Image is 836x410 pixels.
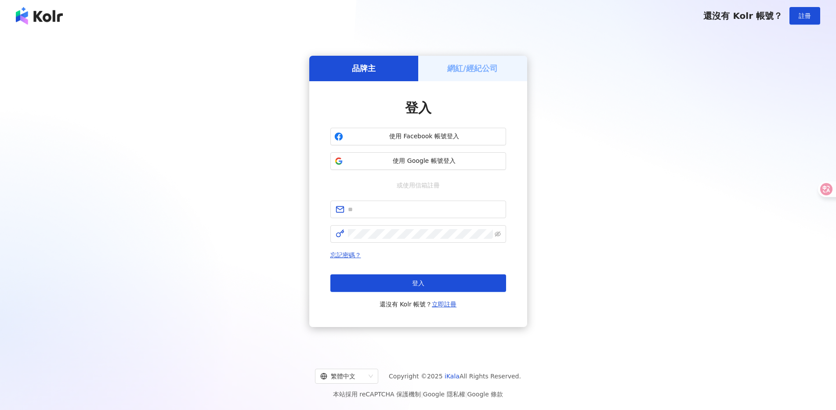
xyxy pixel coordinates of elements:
[330,152,506,170] button: 使用 Google 帳號登入
[347,132,502,141] span: 使用 Facebook 帳號登入
[703,11,782,21] span: 還沒有 Kolr 帳號？
[412,280,424,287] span: 登入
[421,391,423,398] span: |
[380,299,457,309] span: 還沒有 Kolr 帳號？
[391,180,446,190] span: 或使用信箱註冊
[320,369,365,383] div: 繁體中文
[352,63,376,74] h5: 品牌主
[465,391,467,398] span: |
[495,231,501,237] span: eye-invisible
[432,301,456,308] a: 立即註冊
[333,389,503,399] span: 本站採用 reCAPTCHA 保護機制
[447,63,498,74] h5: 網紅/經紀公司
[799,12,811,19] span: 註冊
[467,391,503,398] a: Google 條款
[347,157,502,165] span: 使用 Google 帳號登入
[16,7,63,25] img: logo
[405,100,431,115] span: 登入
[330,128,506,145] button: 使用 Facebook 帳號登入
[330,274,506,292] button: 登入
[423,391,465,398] a: Google 隱私權
[445,373,460,380] a: iKala
[330,252,361,259] a: 忘記密碼？
[789,7,820,25] button: 註冊
[389,371,521,381] span: Copyright © 2025 All Rights Reserved.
